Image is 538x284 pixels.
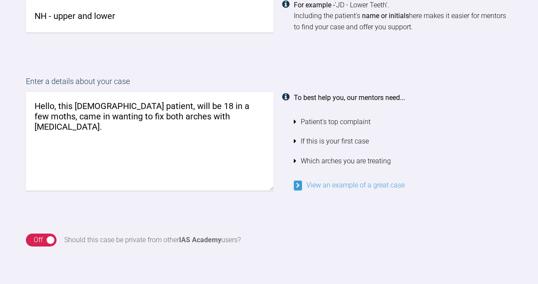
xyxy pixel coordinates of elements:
[294,151,513,171] li: Which arches you are treating
[34,234,43,246] div: Off
[294,131,513,151] li: If this is your first case
[294,1,335,9] strong: For example -
[26,75,512,92] label: Enter a details about your case
[294,112,513,132] li: Patient's top complaint
[64,234,241,246] div: Should this case be private from other users?
[294,94,405,102] strong: To best help you, our mentors need...
[26,92,274,190] textarea: Hello, this [DEMOGRAPHIC_DATA] patient, will be 18 in a few moths, came in wanting to fix both ar...
[294,181,405,189] a: View an example of a great case
[362,12,409,20] strong: name or initials
[179,236,221,244] strong: IAS Academy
